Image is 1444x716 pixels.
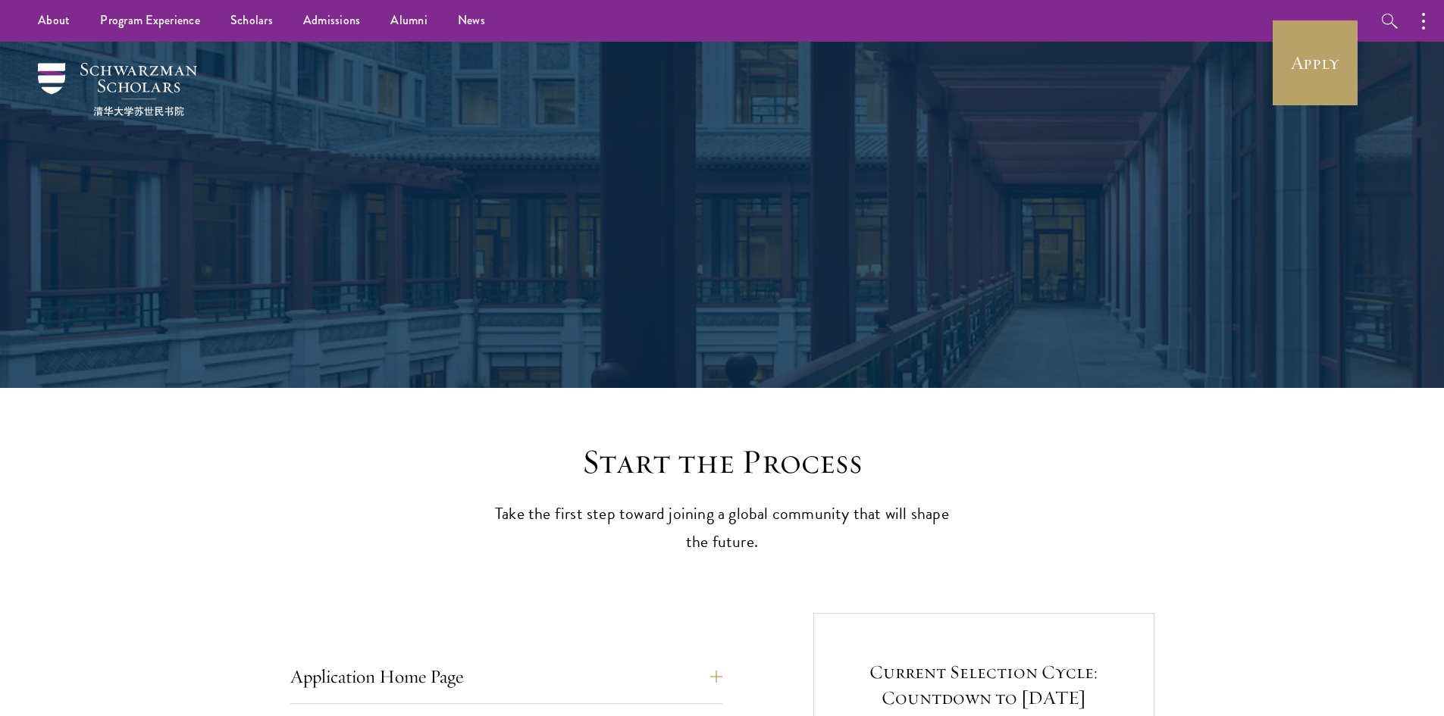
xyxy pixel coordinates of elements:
h2: Start the Process [487,441,957,483]
p: Take the first step toward joining a global community that will shape the future. [487,500,957,556]
button: Application Home Page [290,658,722,695]
img: Schwarzman Scholars [38,63,197,116]
a: Apply [1273,20,1358,105]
